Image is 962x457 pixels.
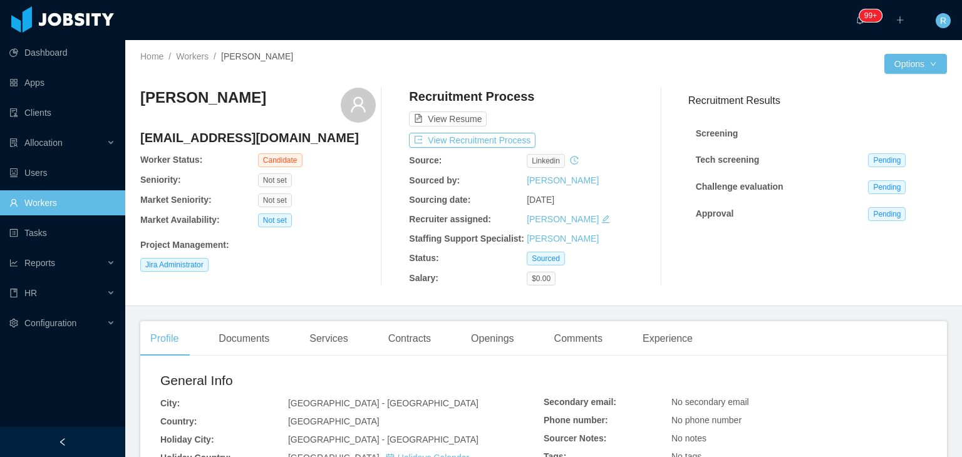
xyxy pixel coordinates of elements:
button: Optionsicon: down [884,54,947,74]
strong: Screening [696,128,738,138]
div: Openings [461,321,524,356]
button: icon: file-textView Resume [409,111,487,126]
b: Seniority: [140,175,181,185]
b: Salary: [409,273,438,283]
span: Pending [868,153,906,167]
span: [DATE] [527,195,554,205]
span: linkedin [527,154,565,168]
i: icon: user [349,96,367,113]
a: icon: exportView Recruitment Process [409,135,535,145]
h2: General Info [160,371,544,391]
span: Configuration [24,318,76,328]
b: Phone number: [544,415,608,425]
a: icon: file-textView Resume [409,114,487,124]
a: [PERSON_NAME] [527,214,599,224]
button: icon: exportView Recruitment Process [409,133,535,148]
b: City: [160,398,180,408]
span: HR [24,288,37,298]
span: Reports [24,258,55,268]
span: Allocation [24,138,63,148]
b: Secondary email: [544,397,616,407]
i: icon: plus [896,16,904,24]
div: Comments [544,321,613,356]
i: icon: bell [856,16,864,24]
div: Documents [209,321,279,356]
b: Market Seniority: [140,195,212,205]
h3: Recruitment Results [688,93,947,108]
span: Not set [258,173,292,187]
a: icon: auditClients [9,100,115,125]
span: No notes [671,433,706,443]
b: Project Management : [140,240,229,250]
strong: Approval [696,208,734,218]
div: Contracts [378,321,441,356]
b: Sourcing date: [409,195,470,205]
a: Home [140,51,163,61]
span: Not set [258,213,292,227]
b: Recruiter assigned: [409,214,491,224]
i: icon: solution [9,138,18,147]
b: Sourcer Notes: [544,433,606,443]
b: Source: [409,155,442,165]
b: Worker Status: [140,155,202,165]
a: icon: userWorkers [9,190,115,215]
span: $0.00 [527,272,556,285]
a: icon: profileTasks [9,220,115,245]
span: / [214,51,216,61]
span: Pending [868,207,906,221]
i: icon: edit [601,215,610,223]
h3: [PERSON_NAME] [140,88,266,108]
a: icon: pie-chartDashboard [9,40,115,65]
strong: Challenge evaluation [696,182,784,192]
span: [GEOGRAPHIC_DATA] - [GEOGRAPHIC_DATA] [288,398,478,408]
i: icon: history [570,156,579,165]
strong: Tech screening [696,155,760,165]
h4: [EMAIL_ADDRESS][DOMAIN_NAME] [140,129,376,146]
b: Holiday City: [160,434,214,444]
span: Not set [258,193,292,207]
sup: 236 [859,9,882,22]
span: Pending [868,180,906,194]
span: / [168,51,171,61]
a: Workers [176,51,209,61]
span: Candidate [258,153,303,167]
i: icon: setting [9,319,18,327]
a: icon: robotUsers [9,160,115,185]
div: Experience [633,321,703,356]
b: Market Availability: [140,215,220,225]
span: Sourced [527,252,565,265]
i: icon: book [9,289,18,297]
span: No phone number [671,415,742,425]
span: R [940,13,946,28]
a: icon: appstoreApps [9,70,115,95]
a: [PERSON_NAME] [527,175,599,185]
b: Sourced by: [409,175,460,185]
b: Staffing Support Specialist: [409,234,524,244]
a: [PERSON_NAME] [527,234,599,244]
span: [GEOGRAPHIC_DATA] - [GEOGRAPHIC_DATA] [288,434,478,444]
b: Status: [409,253,438,263]
div: Services [299,321,358,356]
span: No secondary email [671,397,749,407]
span: Jira Administrator [140,258,209,272]
div: Profile [140,321,189,356]
span: [PERSON_NAME] [221,51,293,61]
i: icon: line-chart [9,259,18,267]
span: [GEOGRAPHIC_DATA] [288,416,380,426]
b: Country: [160,416,197,426]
